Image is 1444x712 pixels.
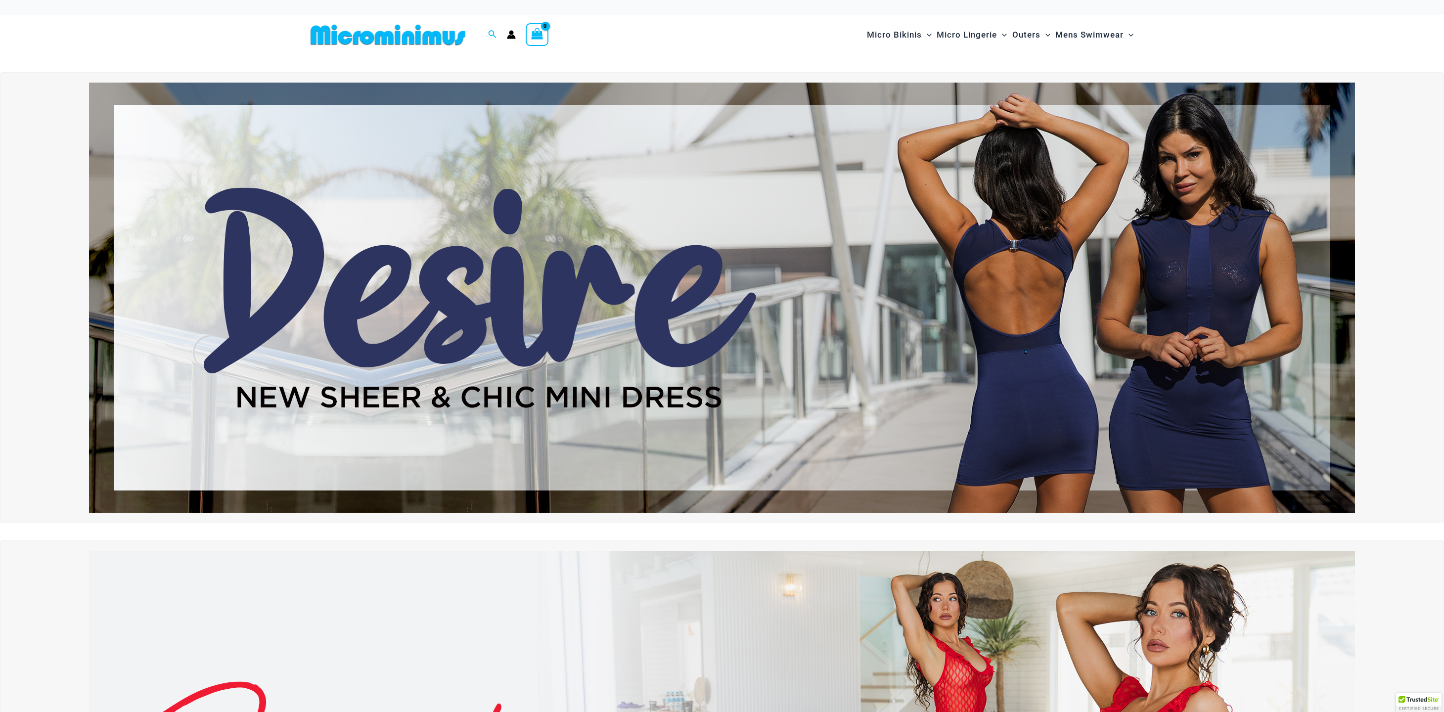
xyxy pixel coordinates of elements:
[488,29,497,41] a: Search icon link
[922,22,932,47] span: Menu Toggle
[1124,22,1133,47] span: Menu Toggle
[864,20,934,50] a: Micro BikinisMenu ToggleMenu Toggle
[997,22,1007,47] span: Menu Toggle
[937,22,997,47] span: Micro Lingerie
[1010,20,1053,50] a: OutersMenu ToggleMenu Toggle
[934,20,1009,50] a: Micro LingerieMenu ToggleMenu Toggle
[307,24,469,46] img: MM SHOP LOGO FLAT
[526,23,548,46] a: View Shopping Cart, empty
[1012,22,1040,47] span: Outers
[1055,22,1124,47] span: Mens Swimwear
[1396,693,1442,712] div: TrustedSite Certified
[863,18,1137,51] nav: Site Navigation
[867,22,922,47] span: Micro Bikinis
[507,30,516,39] a: Account icon link
[1040,22,1050,47] span: Menu Toggle
[89,83,1355,513] img: Desire me Navy Dress
[1053,20,1136,50] a: Mens SwimwearMenu ToggleMenu Toggle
